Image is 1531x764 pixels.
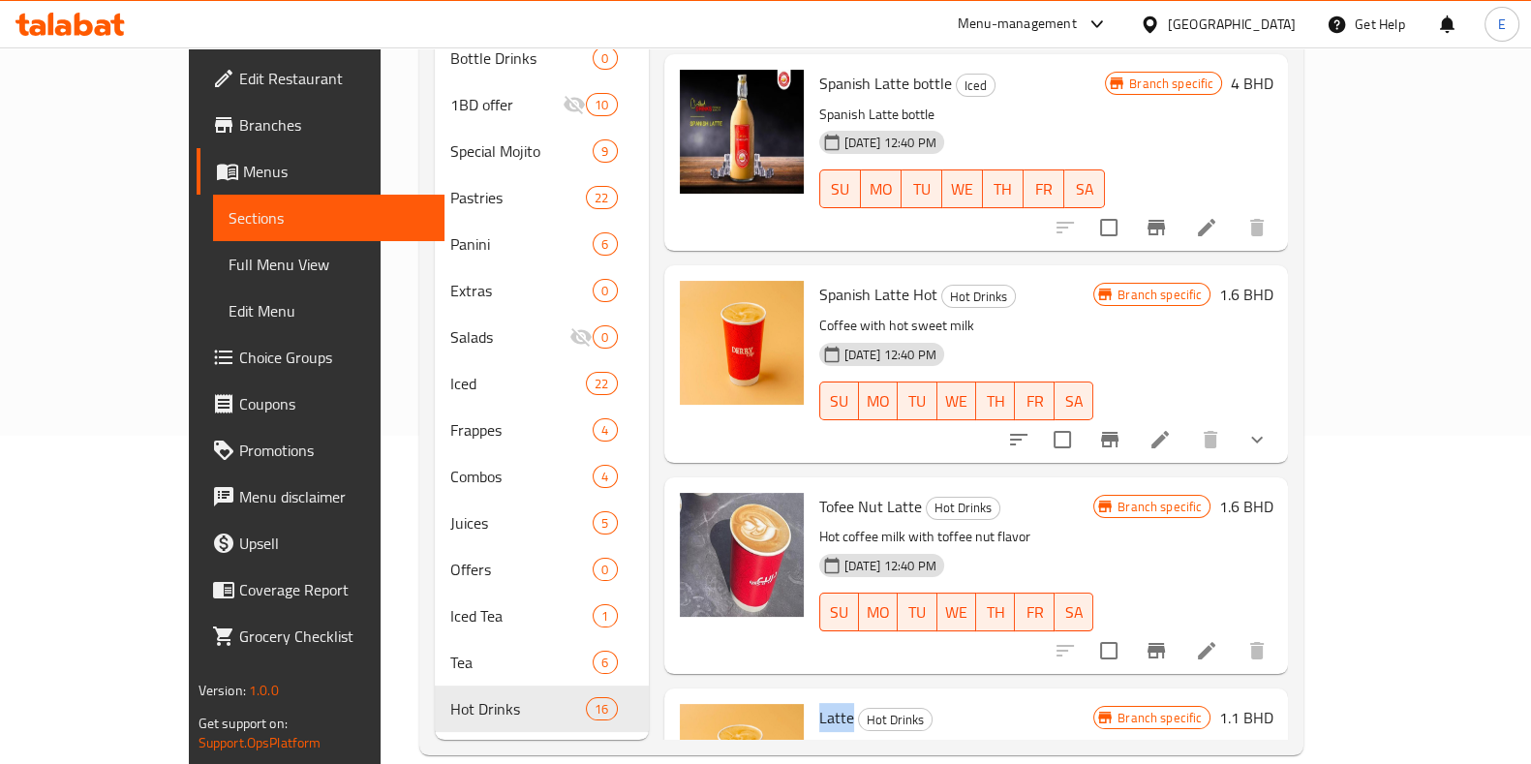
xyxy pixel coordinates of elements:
[593,465,617,488] div: items
[199,678,246,703] span: Version:
[867,598,890,626] span: MO
[828,387,851,415] span: SU
[942,169,983,208] button: WE
[197,474,444,520] a: Menu disclaimer
[680,493,804,617] img: Tofee Nut Latte
[239,67,429,90] span: Edit Restaurant
[1498,14,1506,35] span: E
[594,654,616,672] span: 6
[239,485,429,508] span: Menu disclaimer
[991,175,1016,203] span: TH
[593,325,617,349] div: items
[213,241,444,288] a: Full Menu View
[594,49,616,68] span: 0
[229,253,429,276] span: Full Menu View
[563,93,586,116] svg: Inactive section
[249,678,279,703] span: 1.0.0
[450,697,586,720] div: Hot Drinks
[450,418,593,442] span: Frappes
[1195,639,1218,662] a: Edit menu item
[1218,493,1272,520] h6: 1.6 BHD
[1187,416,1234,463] button: delete
[450,372,586,395] span: Iced
[435,174,648,221] div: Pastries22
[435,267,648,314] div: Extras0
[450,279,593,302] span: Extras
[435,128,648,174] div: Special Mojito9
[239,578,429,601] span: Coverage Report
[1110,286,1209,304] span: Branch specific
[435,500,648,546] div: Juices5
[1088,630,1129,671] span: Select to update
[450,46,593,70] span: Bottle Drinks
[1110,498,1209,516] span: Branch specific
[1133,627,1179,674] button: Branch-specific-item
[586,186,617,209] div: items
[594,561,616,579] span: 0
[819,525,1094,549] p: Hot coffee milk with toffee nut flavor
[837,346,944,364] span: [DATE] 12:40 PM
[680,281,804,405] img: Spanish Latte Hot
[197,566,444,613] a: Coverage Report
[909,175,934,203] span: TU
[819,703,854,732] span: Latte
[819,169,861,208] button: SU
[197,148,444,195] a: Menus
[435,686,648,732] div: Hot Drinks16
[905,387,929,415] span: TU
[819,593,859,631] button: SU
[1023,598,1046,626] span: FR
[1234,627,1280,674] button: delete
[435,593,648,639] div: Iced Tea1
[984,598,1007,626] span: TH
[926,497,1000,520] div: Hot Drinks
[450,325,569,349] span: Salads
[1055,593,1093,631] button: SA
[1234,416,1280,463] button: show more
[593,139,617,163] div: items
[587,700,616,718] span: 16
[905,598,929,626] span: TU
[1230,70,1272,97] h6: 4 BHD
[828,598,851,626] span: SU
[594,514,616,533] span: 5
[819,737,1094,761] p: Espresso with milk and Milk foam
[594,421,616,440] span: 4
[450,558,593,581] span: Offers
[957,75,995,97] span: Iced
[869,175,894,203] span: MO
[1062,387,1086,415] span: SA
[819,103,1106,127] p: Spanish Latte bottle
[593,279,617,302] div: items
[594,282,616,300] span: 0
[1133,204,1179,251] button: Branch-specific-item
[450,139,593,163] span: Special Mojito
[1234,204,1280,251] button: delete
[995,416,1042,463] button: sort-choices
[1055,382,1093,420] button: SA
[1062,598,1086,626] span: SA
[593,511,617,535] div: items
[819,69,952,98] span: Spanish Latte bottle
[239,532,429,555] span: Upsell
[435,546,648,593] div: Offers0
[1218,704,1272,731] h6: 1.1 BHD
[837,134,944,152] span: [DATE] 12:40 PM
[197,427,444,474] a: Promotions
[593,651,617,674] div: items
[937,382,976,420] button: WE
[956,74,995,97] div: Iced
[239,113,429,137] span: Branches
[586,697,617,720] div: items
[945,387,968,415] span: WE
[450,93,563,116] span: 1BD offer
[435,407,648,453] div: Frappes4
[450,465,593,488] span: Combos
[239,625,429,648] span: Grocery Checklist
[594,142,616,161] span: 9
[197,55,444,102] a: Edit Restaurant
[859,382,898,420] button: MO
[587,375,616,393] span: 22
[937,593,976,631] button: WE
[450,604,593,627] span: Iced Tea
